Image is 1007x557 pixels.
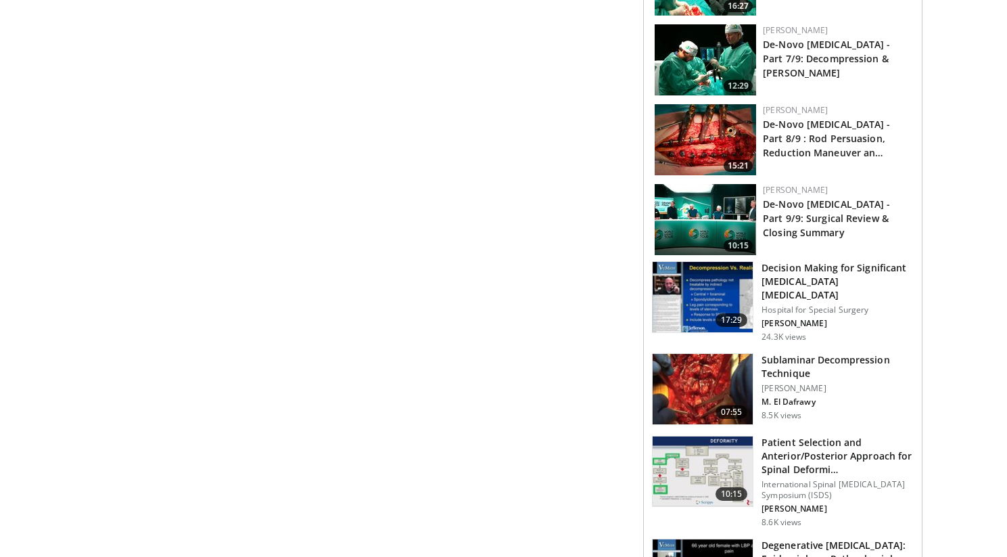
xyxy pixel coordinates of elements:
[652,353,914,425] a: 07:55 Sublaminar Decompression Technique [PERSON_NAME] M. El Dafrawy 8.5K views
[653,354,753,424] img: 48c381b3-7170-4772-a576-6cd070e0afb8.150x105_q85_crop-smart_upscale.jpg
[763,38,890,79] a: De-Novo [MEDICAL_DATA] - Part 7/9: Decompression & [PERSON_NAME]
[762,517,801,528] p: 8.6K views
[655,24,756,95] a: 12:29
[655,24,756,95] img: a1c958de-35c7-4439-9740-21fb10854786.150x105_q85_crop-smart_upscale.jpg
[724,240,753,252] span: 10:15
[724,80,753,92] span: 12:29
[653,262,753,332] img: 316497_0000_1.png.150x105_q85_crop-smart_upscale.jpg
[655,104,756,175] img: 9ac6999b-cd08-482d-a4c4-ac616c4c7775.150x105_q85_crop-smart_upscale.jpg
[716,487,748,501] span: 10:15
[716,405,748,419] span: 07:55
[653,437,753,507] img: beefc228-5859-4966-8bc6-4c9aecbbf021.150x105_q85_crop-smart_upscale.jpg
[762,332,806,342] p: 24.3K views
[652,436,914,528] a: 10:15 Patient Selection and Anterior/Posterior Approach for Spinal Deformi… International Spinal ...
[762,410,801,421] p: 8.5K views
[762,261,914,302] h3: Decision Making for Significant [MEDICAL_DATA] [MEDICAL_DATA]
[652,261,914,342] a: 17:29 Decision Making for Significant [MEDICAL_DATA] [MEDICAL_DATA] Hospital for Special Surgery ...
[762,479,914,501] p: International Spinal [MEDICAL_DATA] Symposium (ISDS)
[763,104,828,116] a: [PERSON_NAME]
[762,397,914,407] p: M. El Dafrawy
[762,318,914,329] p: [PERSON_NAME]
[716,313,748,327] span: 17:29
[762,383,914,394] p: [PERSON_NAME]
[655,184,756,255] a: 10:15
[763,198,890,239] a: De-Novo [MEDICAL_DATA] - Part 9/9: Surgical Review & Closing Summary
[655,104,756,175] a: 15:21
[724,160,753,172] span: 15:21
[763,118,890,159] a: De-Novo [MEDICAL_DATA] - Part 8/9 : Rod Persuasion, Reduction Maneuver an…
[763,184,828,196] a: [PERSON_NAME]
[762,305,914,315] p: Hospital for Special Surgery
[763,24,828,36] a: [PERSON_NAME]
[655,184,756,255] img: 39fcf9c1-275b-4f96-8649-09caa7b0a252.150x105_q85_crop-smart_upscale.jpg
[762,504,914,514] p: [PERSON_NAME]
[762,353,914,380] h3: Sublaminar Decompression Technique
[762,436,914,476] h3: Patient Selection and Anterior/Posterior Approach for Spinal Deformi…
